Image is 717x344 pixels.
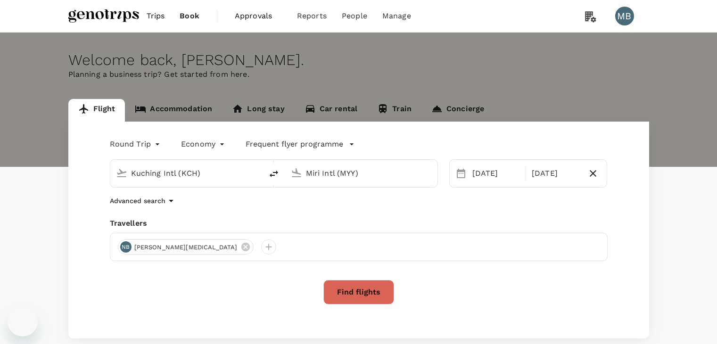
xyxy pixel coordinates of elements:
span: Approvals [235,10,282,22]
p: Frequent flyer programme [246,139,343,150]
a: Car rental [295,99,368,122]
p: Planning a business trip? Get started from here. [68,69,649,80]
span: Book [180,10,199,22]
input: Depart from [131,166,243,180]
button: delete [263,163,285,185]
a: Flight [68,99,125,122]
input: Going to [306,166,418,180]
button: Open [431,172,433,174]
button: Frequent flyer programme [246,139,354,150]
img: Genotrips - ALL [68,6,139,26]
a: Long stay [222,99,294,122]
div: [DATE] [469,164,524,183]
button: Find flights [323,280,394,304]
a: Concierge [421,99,494,122]
span: Trips [147,10,165,22]
div: Economy [181,137,227,152]
a: Accommodation [125,99,222,122]
span: Reports [297,10,327,22]
div: NB[PERSON_NAME][MEDICAL_DATA] [118,239,254,254]
div: [DATE] [528,164,583,183]
button: Advanced search [110,195,177,206]
button: Open [256,172,258,174]
div: Welcome back , [PERSON_NAME] . [68,51,649,69]
span: Manage [382,10,411,22]
span: People [342,10,367,22]
div: Travellers [110,218,608,229]
div: MB [615,7,634,25]
a: Train [367,99,421,122]
iframe: Button to launch messaging window [8,306,38,336]
div: NB [120,241,132,253]
div: Round Trip [110,137,163,152]
p: Advanced search [110,196,165,205]
span: [PERSON_NAME][MEDICAL_DATA] [129,243,243,252]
